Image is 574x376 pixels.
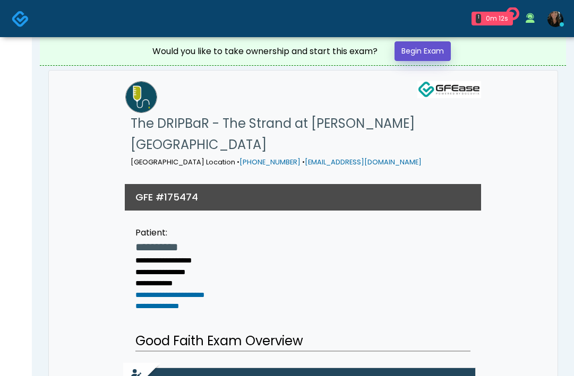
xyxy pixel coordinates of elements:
[8,4,40,36] button: Open LiveChat chat widget
[135,331,470,352] h2: Good Faith Exam Overview
[547,11,563,27] img: Michelle Picione
[125,81,157,113] img: The DRIPBaR - The Strand at Huebner Oaks
[152,45,378,58] div: Would you like to take ownership and start this exam?
[135,226,233,239] div: Patient:
[131,113,481,155] h1: The DRIPBaR - The Strand at [PERSON_NAME][GEOGRAPHIC_DATA]
[305,158,422,167] a: [EMAIL_ADDRESS][DOMAIN_NAME]
[12,10,29,28] img: Docovia
[239,158,301,167] a: Call via 8x8
[395,41,451,61] a: Begin Exam
[135,190,198,204] h3: GFE #175474
[417,81,481,98] img: GFEase Logo
[465,7,519,30] a: 1 0m 12s
[237,158,239,167] span: •
[476,14,481,23] div: 1
[485,14,509,23] div: 0m 12s
[302,158,305,167] span: •
[131,158,422,167] small: [GEOGRAPHIC_DATA] Location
